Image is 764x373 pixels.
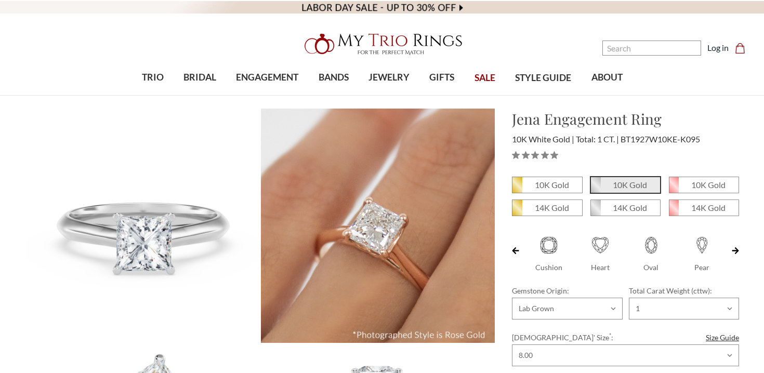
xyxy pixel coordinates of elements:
[686,229,719,262] span: Pear
[621,134,700,144] span: BT1927W10KE-K095
[512,134,574,144] span: 10K White Gold
[368,71,410,84] span: JEWELRY
[535,263,562,272] span: Cushion
[635,229,668,262] span: Oval
[535,180,569,190] em: 10K Gold
[535,203,569,212] em: 14K Gold
[512,177,582,193] span: 10K Yellow Gold
[319,71,349,84] span: BANDS
[236,71,298,84] span: ENGAGEMENT
[691,203,726,212] em: 14K Gold
[465,61,505,95] a: SALE
[602,41,701,56] input: Search
[194,95,205,96] button: submenu toggle
[591,200,660,216] span: 14K White Gold
[142,71,164,84] span: TRIO
[512,332,739,343] label: [DEMOGRAPHIC_DATA]' Size :
[576,134,619,144] span: Total: 1 CT.
[735,42,752,54] a: Cart with 0 items
[505,61,581,95] a: STYLE GUIDE
[512,108,739,130] h1: Jena Engagement Ring
[532,229,565,262] span: Cushion
[308,61,358,95] a: BANDS
[299,28,465,61] img: My Trio Rings
[475,71,495,85] span: SALE
[706,332,739,343] a: Size Guide
[512,200,582,216] span: 14K Yellow Gold
[419,61,464,95] a: GIFTS
[174,61,226,95] a: BRIDAL
[629,285,739,296] label: Total Carat Weight (cttw):
[669,177,739,193] span: 10K Rose Gold
[226,61,308,95] a: ENGAGEMENT
[591,263,610,272] span: Heart
[359,61,419,95] a: JEWELRY
[735,43,745,54] svg: cart.cart_preview
[429,71,454,84] span: GIFTS
[613,203,647,212] em: 14K Gold
[384,95,394,96] button: submenu toggle
[669,200,739,216] span: 14K Rose Gold
[694,263,709,272] span: Pear
[691,180,726,190] em: 10K Gold
[512,285,622,296] label: Gemstone Origin:
[584,229,617,262] span: Heart
[328,95,339,96] button: submenu toggle
[707,42,729,54] a: Log in
[25,109,260,343] img: Photo of Jena 1 ct tw. Lab Grown Princess Solitaire Engagement Ring 10K White Gold [BT1927WE-K095]
[591,177,660,193] span: 10K White Gold
[262,95,272,96] button: submenu toggle
[261,109,495,343] img: Photo of Jena 1 ct tw. Lab Grown Princess Solitaire Engagement Ring 10K White Gold [BT1927WE-K095]
[131,61,173,95] a: TRIO
[148,95,158,96] button: submenu toggle
[613,180,647,190] em: 10K Gold
[221,28,542,61] a: My Trio Rings
[515,71,571,85] span: STYLE GUIDE
[183,71,216,84] span: BRIDAL
[643,263,658,272] span: Oval
[437,95,447,96] button: submenu toggle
